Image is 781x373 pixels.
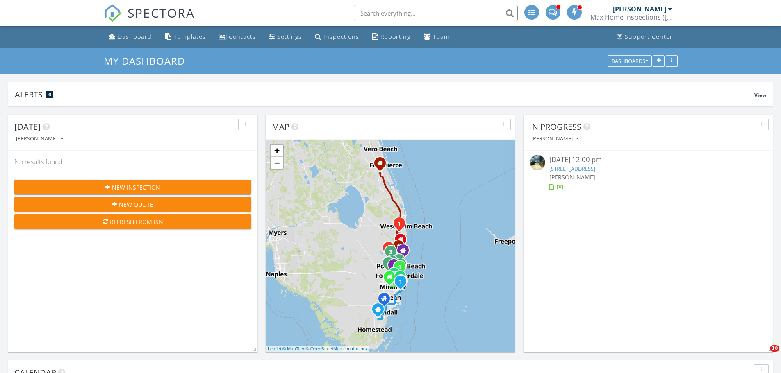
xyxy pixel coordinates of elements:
div: 511 SE 5 Ave 1116, Fort Lauderdale, FL 33301 [400,267,405,271]
span: [PERSON_NAME] [549,173,595,181]
i: 1 [397,244,400,250]
div: 725 Sunny Pine Way A, Greenacres, FL 33415 [399,223,404,228]
button: Refresh from ISN [14,214,251,229]
div: | [266,346,369,353]
div: No results found [8,151,257,173]
div: 10004 NW 57th Pl, Coral Springs, FL 33076 [391,251,396,256]
i: 1 [399,279,402,285]
span: [DATE] [14,121,41,132]
span: In Progress [530,121,581,132]
a: Team [420,29,453,45]
a: Reporting [369,29,414,45]
a: [STREET_ADDRESS] [549,165,595,172]
div: Max Home Inspections (Tri County) [590,13,672,21]
img: streetview [530,155,545,170]
div: 9315 41st Terrace , Miami FL 33165 [384,298,389,303]
div: [PERSON_NAME] [531,136,579,142]
a: Zoom in [271,145,283,157]
span: Map [272,121,289,132]
button: [PERSON_NAME] [14,133,65,145]
i: 1 [398,221,401,227]
input: Search everything... [354,5,518,21]
div: 651 SE 3 St, Deerfield Beach FL 33441 [403,250,408,255]
iframe: Intercom live chat [753,345,773,365]
button: [PERSON_NAME] [530,133,581,145]
a: © MapTiler [282,346,305,351]
div: Dashboards [611,58,648,64]
a: Support Center [613,29,676,45]
div: Contacts [229,33,256,41]
div: Reporting [380,33,410,41]
span: 10 [770,345,779,352]
button: Dashboards [608,55,652,67]
div: [PERSON_NAME] [613,5,666,13]
i: 3 [389,249,392,255]
span: New Inspection [112,183,160,192]
div: [DATE] 12:00 pm [549,155,747,165]
div: 5734 NW Jigsaw Lane, Port Saint Lucie FL 34986 [380,163,385,168]
div: Settings [277,33,302,41]
div: Dashboard [118,33,152,41]
a: Contacts [216,29,259,45]
span: 6 [48,92,51,97]
a: © OpenStreetMap contributors [306,346,367,351]
button: New Quote [14,197,251,212]
i: 1 [398,264,401,270]
div: Team [433,33,450,41]
a: My Dashboard [104,54,192,68]
div: Inspections [323,33,359,41]
span: View [754,92,766,99]
i: 1 [392,263,396,269]
div: Refresh from ISN [21,217,245,226]
div: Templates [174,33,206,41]
a: Leaflet [268,346,281,351]
div: [PERSON_NAME] [16,136,64,142]
span: New Quote [119,200,153,209]
a: Inspections [312,29,362,45]
button: New Inspection [14,180,251,194]
div: 17720 N Bay Rd 901, Sunny Isles Beach, FL 33160 [401,281,405,286]
div: Support Center [625,33,673,41]
i: 4 [387,261,390,267]
div: 14808 SW 179th St, Miami FL 33187 [378,309,383,314]
img: The Best Home Inspection Software - Spectora [104,4,122,22]
a: Dashboard [105,29,155,45]
div: Alerts [15,89,754,100]
a: Settings [266,29,305,45]
div: 1820 SW 99th Terrace, Miramar FL 33025 [389,277,394,282]
a: SPECTORA [104,11,195,28]
span: SPECTORA [128,4,195,21]
a: [DATE] 12:00 pm [STREET_ADDRESS] [PERSON_NAME] [530,155,767,191]
div: 791 Burgundy Q , Delray Beach FL 33484 [401,240,405,244]
a: Zoom out [271,157,283,169]
a: Templates [162,29,209,45]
